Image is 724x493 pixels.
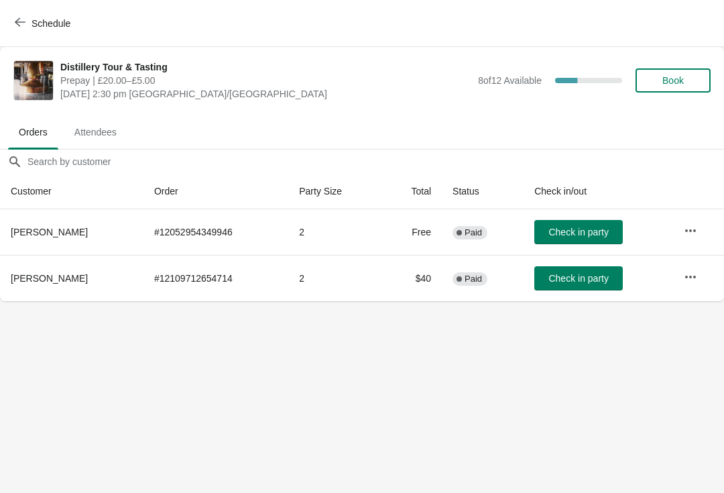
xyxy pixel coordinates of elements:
[636,68,711,93] button: Book
[548,227,608,237] span: Check in party
[14,61,53,100] img: Distillery Tour & Tasting
[382,174,442,209] th: Total
[11,273,88,284] span: [PERSON_NAME]
[548,273,608,284] span: Check in party
[32,18,70,29] span: Schedule
[524,174,673,209] th: Check in/out
[534,220,623,244] button: Check in party
[382,255,442,301] td: $40
[534,266,623,290] button: Check in party
[8,120,58,144] span: Orders
[7,11,81,36] button: Schedule
[60,74,471,87] span: Prepay | £20.00–£5.00
[442,174,524,209] th: Status
[382,209,442,255] td: Free
[288,255,381,301] td: 2
[60,60,471,74] span: Distillery Tour & Tasting
[288,209,381,255] td: 2
[64,120,127,144] span: Attendees
[143,174,288,209] th: Order
[465,274,482,284] span: Paid
[27,150,724,174] input: Search by customer
[143,255,288,301] td: # 12109712654714
[465,227,482,238] span: Paid
[60,87,471,101] span: [DATE] 2:30 pm [GEOGRAPHIC_DATA]/[GEOGRAPHIC_DATA]
[143,209,288,255] td: # 12052954349946
[478,75,542,86] span: 8 of 12 Available
[662,75,684,86] span: Book
[11,227,88,237] span: [PERSON_NAME]
[288,174,381,209] th: Party Size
